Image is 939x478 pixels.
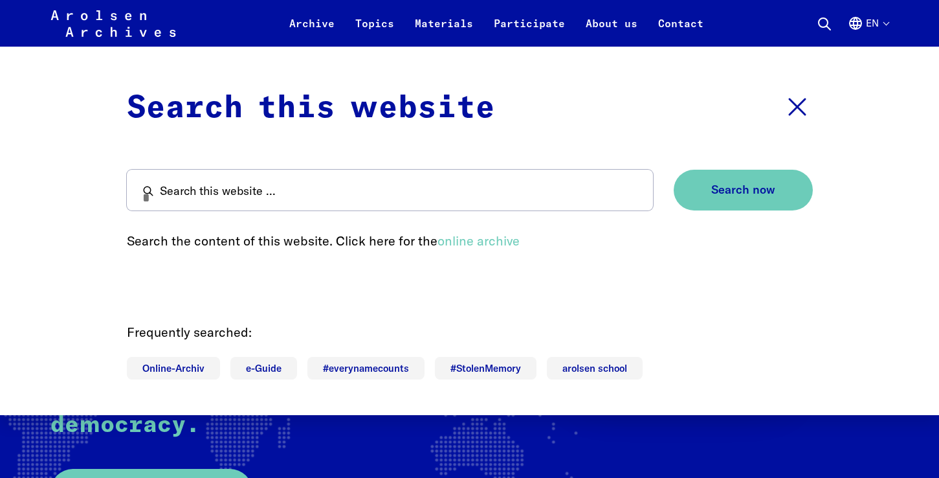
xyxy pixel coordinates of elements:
[279,8,714,39] nav: Primary
[435,357,536,380] a: #StolenMemory
[483,16,575,47] a: Participate
[437,233,520,249] a: online archive
[127,85,495,131] p: Search this website
[848,16,889,47] button: English, language selection
[404,16,483,47] a: Materials
[230,357,297,380] a: e-Guide
[307,357,425,380] a: #everynamecounts
[127,231,813,251] p: Search the content of this website. Click here for the
[279,16,345,47] a: Archive
[547,357,643,380] a: arolsen school
[127,323,813,342] p: Frequently searched:
[648,16,714,47] a: Contact
[674,170,813,211] button: Search now
[575,16,648,47] a: About us
[345,16,404,47] a: Topics
[127,357,220,380] a: Online-Archiv
[711,183,775,197] span: Search now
